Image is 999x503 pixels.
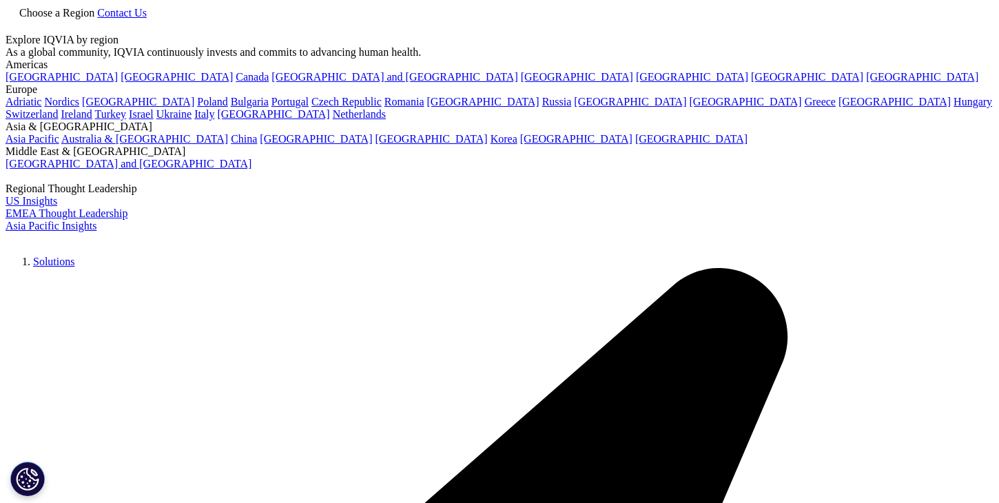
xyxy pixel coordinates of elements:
[156,108,192,120] a: Ukraine
[333,108,386,120] a: Netherlands
[61,133,228,145] a: Australia & [GEOGRAPHIC_DATA]
[6,145,993,158] div: Middle East & [GEOGRAPHIC_DATA]
[838,96,951,107] a: [GEOGRAPHIC_DATA]
[236,71,269,83] a: Canada
[866,71,978,83] a: [GEOGRAPHIC_DATA]
[271,96,309,107] a: Portugal
[6,59,993,71] div: Americas
[427,96,539,107] a: [GEOGRAPHIC_DATA]
[10,462,45,496] button: Cookie 设置
[194,108,214,120] a: Italy
[6,83,993,96] div: Europe
[690,96,802,107] a: [GEOGRAPHIC_DATA]
[260,133,372,145] a: [GEOGRAPHIC_DATA]
[6,158,251,170] a: [GEOGRAPHIC_DATA] and [GEOGRAPHIC_DATA]
[61,108,92,120] a: Ireland
[542,96,572,107] a: Russia
[6,71,118,83] a: [GEOGRAPHIC_DATA]
[6,133,59,145] a: Asia Pacific
[6,195,57,207] a: US Insights
[520,133,632,145] a: [GEOGRAPHIC_DATA]
[129,108,154,120] a: Israel
[44,96,79,107] a: Nordics
[82,96,194,107] a: [GEOGRAPHIC_DATA]
[635,133,748,145] a: [GEOGRAPHIC_DATA]
[6,121,993,133] div: Asia & [GEOGRAPHIC_DATA]
[636,71,748,83] a: [GEOGRAPHIC_DATA]
[954,96,992,107] a: Hungary
[6,183,993,195] div: Regional Thought Leadership
[6,108,58,120] a: Switzerland
[574,96,686,107] a: [GEOGRAPHIC_DATA]
[19,7,94,19] span: Choose a Region
[6,46,993,59] div: As a global community, IQVIA continuously invests and commits to advancing human health.
[121,71,233,83] a: [GEOGRAPHIC_DATA]
[521,71,633,83] a: [GEOGRAPHIC_DATA]
[33,256,74,267] a: Solutions
[311,96,382,107] a: Czech Republic
[6,207,127,219] a: EMEA Thought Leadership
[231,96,269,107] a: Bulgaria
[231,133,257,145] a: China
[375,133,488,145] a: [GEOGRAPHIC_DATA]
[271,71,517,83] a: [GEOGRAPHIC_DATA] and [GEOGRAPHIC_DATA]
[6,96,41,107] a: Adriatic
[197,96,227,107] a: Poland
[751,71,863,83] a: [GEOGRAPHIC_DATA]
[6,220,96,232] a: Asia Pacific Insights
[491,133,517,145] a: Korea
[6,34,993,46] div: Explore IQVIA by region
[94,108,126,120] a: Turkey
[217,108,329,120] a: [GEOGRAPHIC_DATA]
[97,7,147,19] a: Contact Us
[805,96,836,107] a: Greece
[384,96,424,107] a: Romania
